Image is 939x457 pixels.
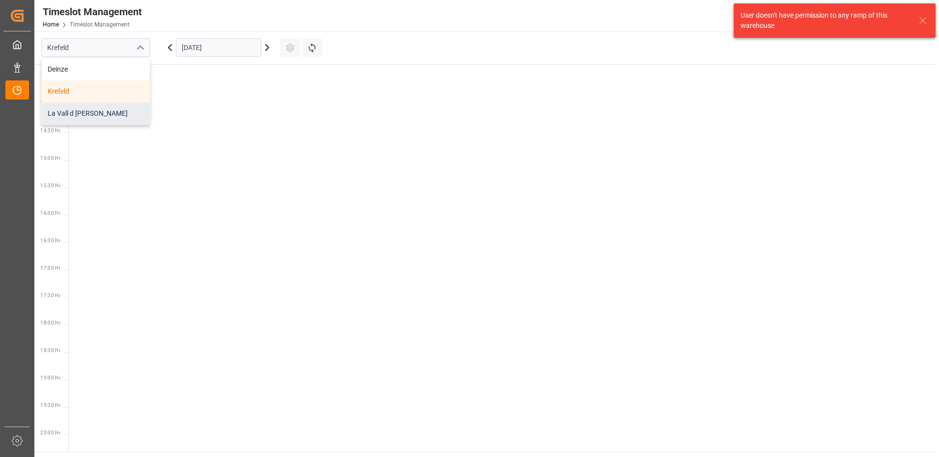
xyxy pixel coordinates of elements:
[40,210,60,216] span: 16:00 Hr
[40,430,60,435] span: 20:00 Hr
[40,155,60,161] span: 15:00 Hr
[40,73,60,78] span: 13:30 Hr
[42,58,150,80] div: Deinze
[41,38,150,57] input: Type to search/select
[40,293,60,298] span: 17:30 Hr
[132,40,147,55] button: close menu
[40,348,60,353] span: 18:30 Hr
[42,102,150,125] div: La Vall d [PERSON_NAME]
[40,265,60,271] span: 17:00 Hr
[40,320,60,326] span: 18:00 Hr
[40,238,60,243] span: 16:30 Hr
[42,80,150,102] div: Krefeld
[741,10,910,31] div: User doesn't have permission to any ramp of this warehouse
[43,4,142,19] div: Timeslot Management
[40,101,60,106] span: 14:00 Hr
[40,128,60,133] span: 14:30 Hr
[176,38,261,57] input: DD.MM.YYYY
[40,375,60,381] span: 19:00 Hr
[40,183,60,188] span: 15:30 Hr
[43,21,59,28] a: Home
[40,403,60,408] span: 19:30 Hr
